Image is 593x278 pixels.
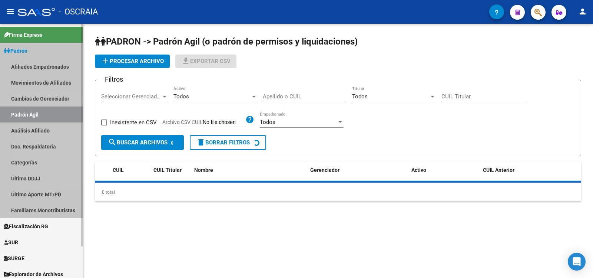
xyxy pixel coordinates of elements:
span: Fiscalización RG [4,222,48,230]
span: Inexistente en CSV [110,118,157,127]
span: - OSCRAIA [59,4,98,20]
mat-icon: person [578,7,587,16]
datatable-header-cell: CUIL [110,162,150,178]
span: SURGE [4,254,24,262]
mat-icon: file_download [181,56,190,65]
input: Archivo CSV CUIL [203,119,245,126]
span: Padrón [4,47,27,55]
mat-icon: add [101,56,110,65]
div: Open Intercom Messenger [568,253,586,271]
span: PADRON -> Padrón Agil (o padrón de permisos y liquidaciones) [95,36,358,47]
span: Firma Express [4,31,42,39]
span: Procesar archivo [101,58,164,65]
span: Todos [260,119,275,125]
button: Buscar Archivos [101,135,184,150]
span: SUR [4,238,18,246]
span: Activo [411,167,426,173]
div: 0 total [95,183,581,202]
span: Nombre [194,167,213,173]
span: Todos [173,93,189,100]
datatable-header-cell: Activo [408,162,480,178]
span: CUIL Anterior [483,167,514,173]
span: Buscar Archivos [108,139,168,146]
span: Borrar Filtros [196,139,250,146]
span: Exportar CSV [181,58,231,65]
button: Procesar archivo [95,55,170,68]
span: CUIL Titular [153,167,182,173]
datatable-header-cell: CUIL Anterior [480,162,581,178]
h3: Filtros [101,74,127,85]
mat-icon: menu [6,7,15,16]
datatable-header-cell: Nombre [191,162,307,178]
mat-icon: help [245,115,254,124]
datatable-header-cell: Gerenciador [307,162,408,178]
button: Borrar Filtros [190,135,266,150]
button: Exportar CSV [175,55,236,68]
span: Todos [352,93,368,100]
mat-icon: delete [196,138,205,147]
span: Seleccionar Gerenciador [101,93,161,100]
span: CUIL [113,167,124,173]
span: Gerenciador [310,167,339,173]
span: Archivo CSV CUIL [162,119,203,125]
mat-icon: search [108,138,117,147]
datatable-header-cell: CUIL Titular [150,162,191,178]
